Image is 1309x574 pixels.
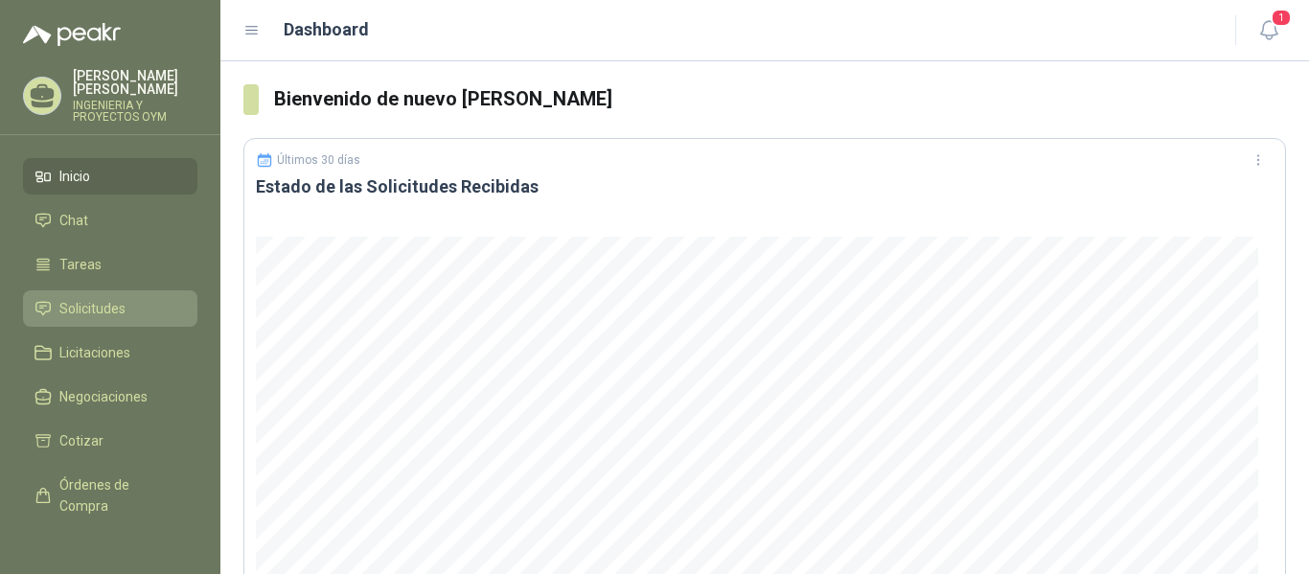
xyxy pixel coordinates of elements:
h3: Estado de las Solicitudes Recibidas [256,175,1274,198]
a: Tareas [23,246,197,283]
span: Inicio [59,166,90,187]
h3: Bienvenido de nuevo [PERSON_NAME] [274,84,1286,114]
a: Solicitudes [23,290,197,327]
span: Licitaciones [59,342,130,363]
span: Chat [59,210,88,231]
a: Inicio [23,158,197,195]
a: Chat [23,202,197,239]
a: Órdenes de Compra [23,467,197,524]
span: Cotizar [59,430,103,451]
p: [PERSON_NAME] [PERSON_NAME] [73,69,197,96]
span: Negociaciones [59,386,148,407]
a: Negociaciones [23,379,197,415]
span: 1 [1271,9,1292,27]
p: Últimos 30 días [277,153,360,167]
a: Licitaciones [23,334,197,371]
button: 1 [1252,13,1286,48]
p: INGENIERIA Y PROYECTOS OYM [73,100,197,123]
span: Tareas [59,254,102,275]
img: Logo peakr [23,23,121,46]
h1: Dashboard [284,16,369,43]
span: Órdenes de Compra [59,474,179,517]
a: Cotizar [23,423,197,459]
span: Solicitudes [59,298,126,319]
